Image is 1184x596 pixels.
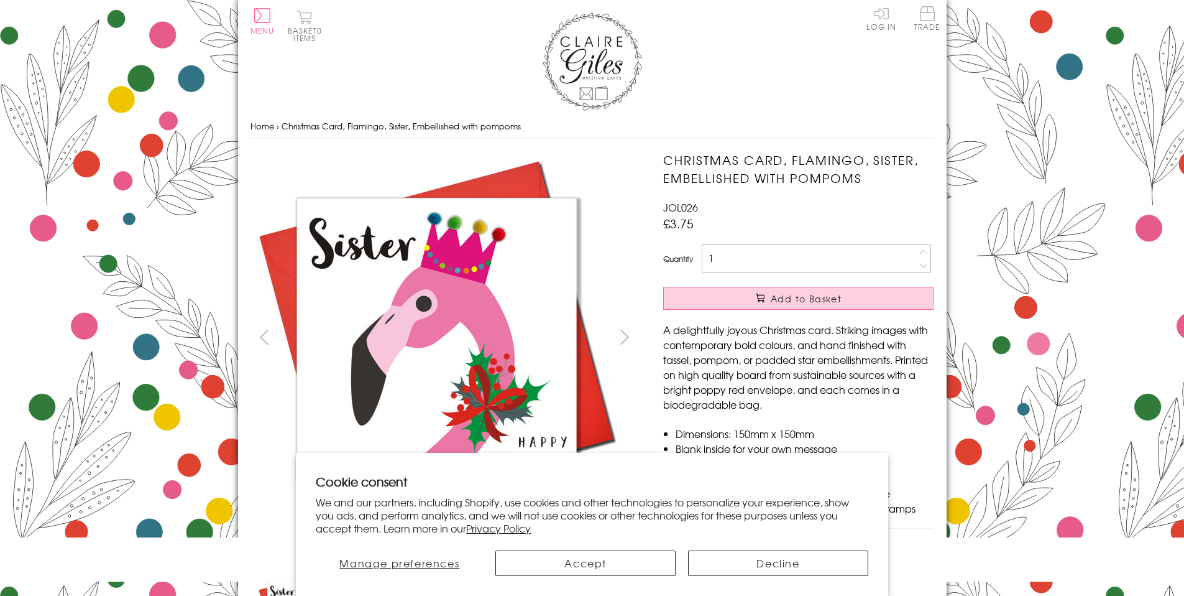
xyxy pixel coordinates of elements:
button: next [610,323,638,351]
span: £3.75 [663,215,694,232]
p: We and our partners, including Shopify, use cookies and other technologies to personalize your ex... [316,496,868,534]
button: Add to Basket [663,287,934,310]
button: prev [250,323,278,351]
span: Christmas Card, Flamingo, Sister, Embellished with pompoms [282,120,521,132]
label: Quantity [663,253,693,264]
img: Christmas Card, Flamingo, Sister, Embellished with pompoms [250,151,623,524]
a: Trade [914,6,940,33]
a: Privacy Policy [466,521,531,536]
nav: breadcrumbs [250,114,934,139]
li: Blank inside for your own message [676,441,934,456]
span: JOL026 [663,200,698,215]
a: Home [250,120,274,132]
button: Manage preferences [316,551,483,576]
button: Menu [250,8,275,34]
span: 0 items [293,25,322,44]
span: Add to Basket [771,292,842,305]
a: Log In [866,6,896,30]
button: Basket0 items [288,10,322,42]
span: Trade [914,6,940,30]
span: Manage preferences [339,556,459,570]
button: Accept [495,551,676,576]
p: A delightfully joyous Christmas card. Striking images with contemporary bold colours, and hand fi... [663,322,934,412]
button: Decline [688,551,868,576]
h1: Christmas Card, Flamingo, Sister, Embellished with pompoms [663,151,934,187]
img: Christmas Card, Flamingo, Sister, Embellished with pompoms [638,151,1011,524]
span: › [277,120,279,132]
h2: Cookie consent [316,473,868,490]
img: Claire Giles Greetings Cards [543,12,642,111]
span: Menu [250,25,275,36]
li: Dimensions: 150mm x 150mm [676,426,934,441]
